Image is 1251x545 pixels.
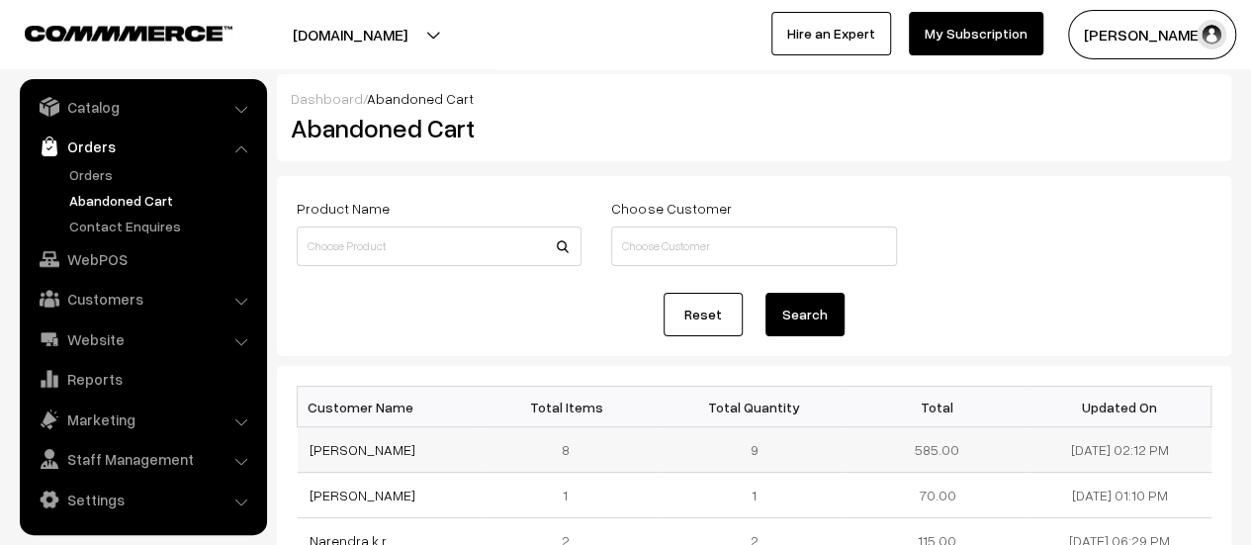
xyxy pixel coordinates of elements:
td: 9 [663,427,846,473]
a: Customers [25,281,260,317]
th: Customer Name [298,387,481,427]
a: Marketing [25,402,260,437]
a: Orders [64,164,260,185]
label: Product Name [297,198,390,219]
img: COMMMERCE [25,26,232,41]
td: 1 [480,473,663,518]
a: [PERSON_NAME] [310,441,415,458]
a: Hire an Expert [771,12,891,55]
a: Contact Enquires [64,216,260,236]
th: Updated On [1028,387,1211,427]
a: My Subscription [909,12,1043,55]
a: Orders [25,129,260,164]
td: 8 [480,427,663,473]
td: [DATE] 02:12 PM [1028,427,1211,473]
td: 585.00 [846,427,1028,473]
input: Choose Customer [611,227,896,266]
button: Search [765,293,845,336]
a: Website [25,321,260,357]
span: Abandoned Cart [367,90,474,107]
a: Catalog [25,89,260,125]
a: Staff Management [25,441,260,477]
button: [DOMAIN_NAME] [223,10,477,59]
th: Total Items [480,387,663,427]
a: Reset [664,293,743,336]
td: [DATE] 01:10 PM [1028,473,1211,518]
label: Choose Customer [611,198,731,219]
a: Dashboard [291,90,363,107]
div: / [291,88,1217,109]
h2: Abandoned Cart [291,113,580,143]
a: WebPOS [25,241,260,277]
th: Total [846,387,1028,427]
a: [PERSON_NAME] [310,487,415,503]
td: 70.00 [846,473,1028,518]
a: COMMMERCE [25,20,198,44]
a: Reports [25,361,260,397]
a: Settings [25,482,260,517]
td: 1 [663,473,846,518]
input: Choose Product [297,227,581,266]
a: Abandoned Cart [64,190,260,211]
button: [PERSON_NAME] [1068,10,1236,59]
th: Total Quantity [663,387,846,427]
img: user [1197,20,1226,49]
